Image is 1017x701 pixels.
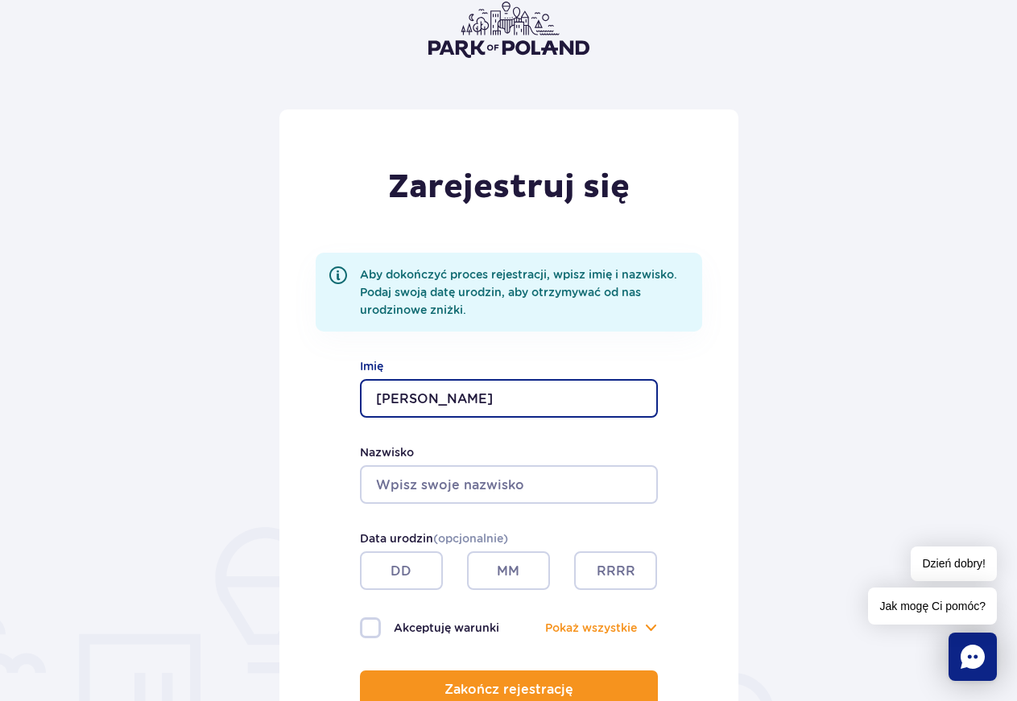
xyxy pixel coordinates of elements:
div: Chat [949,633,997,681]
input: DD [360,551,443,590]
span: (opcjonalnie) [433,532,508,545]
label: Akceptuję warunki [360,617,509,638]
label: Nazwisko [360,443,658,461]
input: Wpisz swoje nazwisko [360,465,658,504]
div: Aby dokończyć proces rejestracji, wpisz imię i nazwisko. Podaj swoją datę urodzin, aby otrzymywać... [316,253,702,332]
button: Pokaż wszystkie [545,619,637,637]
input: RRRR [574,551,657,590]
p: Zakończ rejestrację [444,682,573,697]
legend: Data urodzin [360,530,658,547]
label: Imię [360,357,658,375]
img: Park of Poland logo [428,2,589,58]
span: Dzień dobry! [911,546,997,581]
input: Wpisz swoje imię [360,379,658,418]
input: MM [467,551,550,590]
h1: Zarejestruj się [388,167,630,208]
span: Jak mogę Ci pomóc? [868,588,997,625]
